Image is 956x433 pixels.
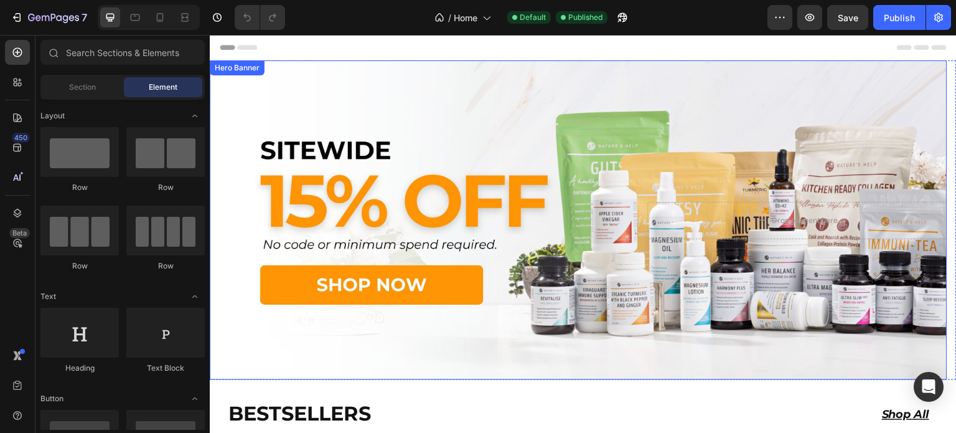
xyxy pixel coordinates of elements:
[657,365,737,395] a: Shop All
[827,5,868,30] button: Save
[454,11,477,24] span: Home
[126,182,205,193] div: Row
[9,228,30,238] div: Beta
[873,5,926,30] button: Publish
[235,5,285,30] div: Undo/Redo
[40,182,119,193] div: Row
[563,181,629,191] div: Drop element here
[185,389,205,409] span: Toggle open
[448,11,451,24] span: /
[126,363,205,374] div: Text Block
[914,372,944,402] div: Open Intercom Messenger
[40,40,205,65] input: Search Sections & Elements
[884,11,915,24] div: Publish
[40,393,63,404] span: Button
[149,82,177,93] span: Element
[185,106,205,126] span: Toggle open
[17,365,371,394] h2: BESTSELLERS
[40,260,119,272] div: Row
[40,291,56,302] span: Text
[838,12,858,23] span: Save
[40,363,119,374] div: Heading
[126,260,205,272] div: Row
[520,12,546,23] span: Default
[185,287,205,307] span: Toggle open
[40,110,65,121] span: Layout
[568,12,602,23] span: Published
[69,82,96,93] span: Section
[210,35,956,433] iframe: Design area
[672,370,722,390] p: Shop All
[12,133,30,143] div: 450
[2,27,52,39] div: Hero Banner
[82,10,87,25] p: 7
[5,5,93,30] button: 7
